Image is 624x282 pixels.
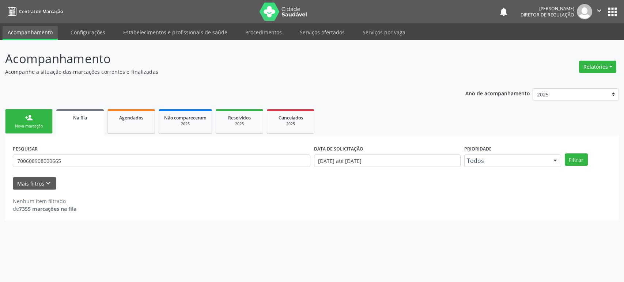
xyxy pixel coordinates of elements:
label: Prioridade [464,143,492,155]
a: Procedimentos [240,26,287,39]
div: [PERSON_NAME] [521,5,574,12]
div: 2025 [221,121,258,127]
a: Serviços ofertados [295,26,350,39]
label: DATA DE SOLICITAÇÃO [314,143,363,155]
p: Acompanhe a situação das marcações correntes e finalizadas [5,68,435,76]
button: apps [606,5,619,18]
span: Não compareceram [164,115,207,121]
span: Na fila [73,115,87,121]
button: notifications [499,7,509,17]
div: 2025 [164,121,207,127]
div: person_add [25,114,33,122]
a: Estabelecimentos e profissionais de saúde [118,26,232,39]
div: 2025 [272,121,309,127]
label: PESQUISAR [13,143,38,155]
span: Diretor de regulação [521,12,574,18]
p: Ano de acompanhamento [465,88,530,98]
a: Serviços por vaga [358,26,411,39]
span: Todos [467,157,546,164]
i:  [595,7,603,15]
span: Agendados [119,115,143,121]
button: Relatórios [579,61,616,73]
a: Configurações [65,26,110,39]
span: Central de Marcação [19,8,63,15]
span: Resolvidos [228,115,251,121]
a: Acompanhamento [3,26,58,40]
div: de [13,205,76,213]
p: Acompanhamento [5,50,435,68]
button: Filtrar [565,153,588,166]
a: Central de Marcação [5,5,63,18]
button:  [592,4,606,19]
div: Nenhum item filtrado [13,197,76,205]
button: Mais filtroskeyboard_arrow_down [13,177,56,190]
i: keyboard_arrow_down [44,179,52,187]
span: Cancelados [279,115,303,121]
img: img [577,4,592,19]
div: Nova marcação [11,123,47,129]
strong: 7355 marcações na fila [19,205,76,212]
input: Selecione um intervalo [314,155,461,167]
input: Nome, CNS [13,155,310,167]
